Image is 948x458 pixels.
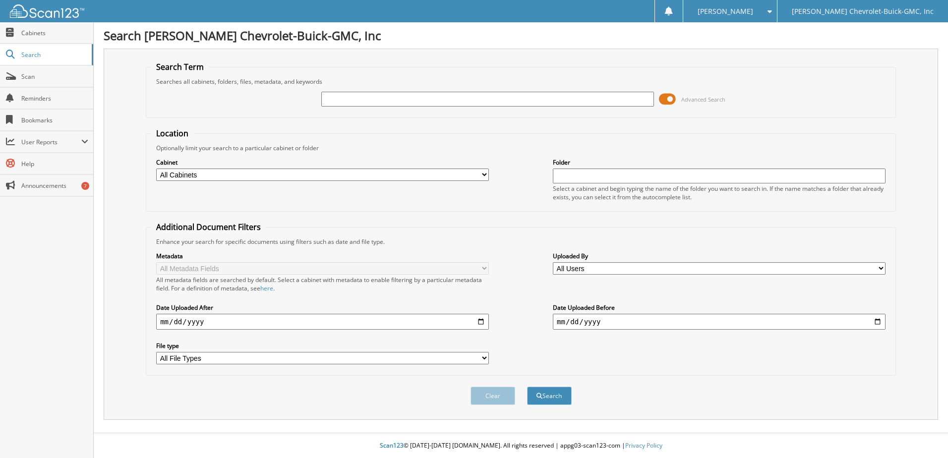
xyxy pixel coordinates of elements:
h1: Search [PERSON_NAME] Chevrolet-Buick-GMC, Inc [104,27,938,44]
div: 7 [81,182,89,190]
label: Date Uploaded After [156,303,489,312]
span: [PERSON_NAME] [698,8,753,14]
label: Cabinet [156,158,489,167]
span: Help [21,160,88,168]
div: Select a cabinet and begin typing the name of the folder you want to search in. If the name match... [553,184,886,201]
div: © [DATE]-[DATE] [DOMAIN_NAME]. All rights reserved | appg03-scan123-com | [94,434,948,458]
input: start [156,314,489,330]
div: Optionally limit your search to a particular cabinet or folder [151,144,890,152]
span: Advanced Search [681,96,725,103]
span: Announcements [21,181,88,190]
span: Bookmarks [21,116,88,124]
a: Privacy Policy [625,441,662,450]
label: Folder [553,158,886,167]
div: Enhance your search for specific documents using filters such as date and file type. [151,237,890,246]
label: Metadata [156,252,489,260]
span: Scan [21,72,88,81]
div: Searches all cabinets, folders, files, metadata, and keywords [151,77,890,86]
span: Cabinets [21,29,88,37]
a: here [260,284,273,292]
button: Search [527,387,572,405]
button: Clear [471,387,515,405]
img: scan123-logo-white.svg [10,4,84,18]
span: [PERSON_NAME] Chevrolet-Buick-GMC, Inc [792,8,934,14]
legend: Location [151,128,193,139]
legend: Additional Document Filters [151,222,266,232]
span: Scan123 [380,441,404,450]
legend: Search Term [151,61,209,72]
span: Reminders [21,94,88,103]
div: All metadata fields are searched by default. Select a cabinet with metadata to enable filtering b... [156,276,489,292]
span: User Reports [21,138,81,146]
label: Uploaded By [553,252,886,260]
input: end [553,314,886,330]
span: Search [21,51,87,59]
label: Date Uploaded Before [553,303,886,312]
label: File type [156,342,489,350]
